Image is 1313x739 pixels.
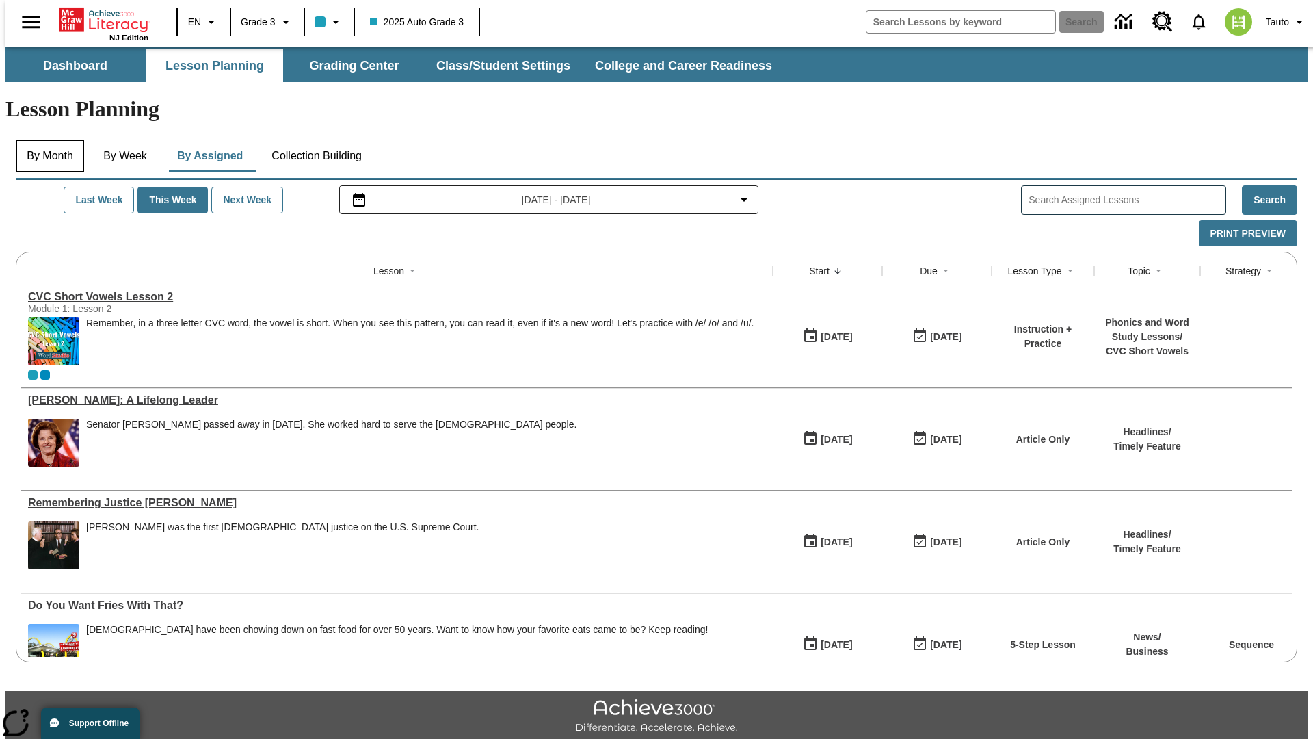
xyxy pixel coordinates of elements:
[821,636,852,653] div: [DATE]
[59,5,148,42] div: Home
[1128,264,1150,278] div: Topic
[1113,439,1181,454] p: Timely Feature
[11,2,51,42] button: Open side menu
[736,192,752,208] svg: Collapse Date Range Filter
[404,263,421,279] button: Sort
[930,636,961,653] div: [DATE]
[1113,425,1181,439] p: Headlines /
[28,317,79,365] img: CVC Short Vowels Lesson 2.
[16,140,84,172] button: By Month
[1062,263,1078,279] button: Sort
[821,431,852,448] div: [DATE]
[1126,630,1168,645] p: News /
[920,264,938,278] div: Due
[425,49,581,82] button: Class/Student Settings
[798,324,857,350] button: 09/03/25: First time the lesson was available
[86,317,754,365] div: Remember, in a three letter CVC word, the vowel is short. When you see this pattern, you can read...
[69,718,129,728] span: Support Offline
[28,497,766,509] a: Remembering Justice O'Connor, Lessons
[86,317,754,329] p: Remember, in a three letter CVC word, the vowel is short. When you see this pattern, you can read...
[86,624,708,636] div: [DEMOGRAPHIC_DATA] have been chowing down on fast food for over 50 years. Want to know how your f...
[28,419,79,467] img: Senator Dianne Feinstein of California smiles with the U.S. flag behind her.
[86,521,479,533] div: [PERSON_NAME] was the first [DEMOGRAPHIC_DATA] justice on the U.S. Supreme Court.
[1229,639,1274,650] a: Sequence
[261,140,373,172] button: Collection Building
[86,419,576,467] div: Senator Dianne Feinstein passed away in September 2023. She worked hard to serve the American peo...
[1113,528,1181,542] p: Headlines /
[86,624,708,672] div: Americans have been chowing down on fast food for over 50 years. Want to know how your favorite e...
[309,10,349,34] button: Class color is light blue. Change class color
[286,49,423,82] button: Grading Center
[1016,535,1070,549] p: Article Only
[1242,185,1297,215] button: Search
[584,49,783,82] button: College and Career Readiness
[907,529,966,555] button: 09/03/25: Last day the lesson can be accessed
[821,328,852,346] div: [DATE]
[866,11,1055,33] input: search field
[64,187,134,213] button: Last Week
[5,49,784,82] div: SubNavbar
[1106,3,1144,41] a: Data Center
[1217,4,1260,40] button: Select a new avatar
[41,708,140,739] button: Support Offline
[235,10,300,34] button: Grade: Grade 3, Select a grade
[40,370,50,380] div: OL 2025 Auto Grade 4
[1016,432,1070,447] p: Article Only
[7,49,144,82] button: Dashboard
[86,521,479,569] div: Sandra Day O'Connor was the first female justice on the U.S. Supreme Court.
[1113,542,1181,556] p: Timely Feature
[373,264,404,278] div: Lesson
[1144,3,1181,40] a: Resource Center, Will open in new tab
[28,624,79,672] img: One of the first McDonald's stores, with the iconic red sign and golden arches.
[59,6,148,34] a: Home
[930,431,961,448] div: [DATE]
[1225,264,1261,278] div: Strategy
[241,15,276,29] span: Grade 3
[1225,8,1252,36] img: avatar image
[109,34,148,42] span: NJ Edition
[1150,263,1167,279] button: Sort
[28,521,79,569] img: Chief Justice Warren Burger, wearing a black robe, holds up his right hand and faces Sandra Day O...
[1181,4,1217,40] a: Notifications
[809,264,830,278] div: Start
[821,534,852,551] div: [DATE]
[137,187,208,213] button: This Week
[1029,190,1225,210] input: Search Assigned Lessons
[1261,263,1277,279] button: Sort
[28,303,233,314] div: Module 1: Lesson 2
[28,394,766,406] div: Dianne Feinstein: A Lifelong Leader
[86,419,576,430] div: Senator [PERSON_NAME] passed away in [DATE]. She worked hard to serve the [DEMOGRAPHIC_DATA] people.
[370,15,464,29] span: 2025 Auto Grade 3
[522,193,591,207] span: [DATE] - [DATE]
[930,328,961,346] div: [DATE]
[28,291,766,303] a: CVC Short Vowels Lesson 2, Lessons
[1010,638,1076,652] p: 5-Step Lesson
[28,370,38,380] div: Current Class
[1199,220,1297,247] button: Print Preview
[5,47,1308,82] div: SubNavbar
[28,497,766,509] div: Remembering Justice O'Connor
[5,96,1308,122] h1: Lesson Planning
[1266,15,1289,29] span: Tauto
[930,534,961,551] div: [DATE]
[907,426,966,452] button: 09/03/25: Last day the lesson can be accessed
[798,632,857,658] button: 09/02/25: First time the lesson was available
[998,322,1087,351] p: Instruction + Practice
[28,394,766,406] a: Dianne Feinstein: A Lifelong Leader, Lessons
[575,699,738,734] img: Achieve3000 Differentiate Accelerate Achieve
[798,426,857,452] button: 09/03/25: First time the lesson was available
[907,632,966,658] button: 09/02/25: Last day the lesson can be accessed
[907,324,966,350] button: 09/03/25: Last day the lesson can be accessed
[188,15,201,29] span: EN
[1101,315,1193,344] p: Phonics and Word Study Lessons /
[830,263,846,279] button: Sort
[1260,10,1313,34] button: Profile/Settings
[146,49,283,82] button: Lesson Planning
[938,263,954,279] button: Sort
